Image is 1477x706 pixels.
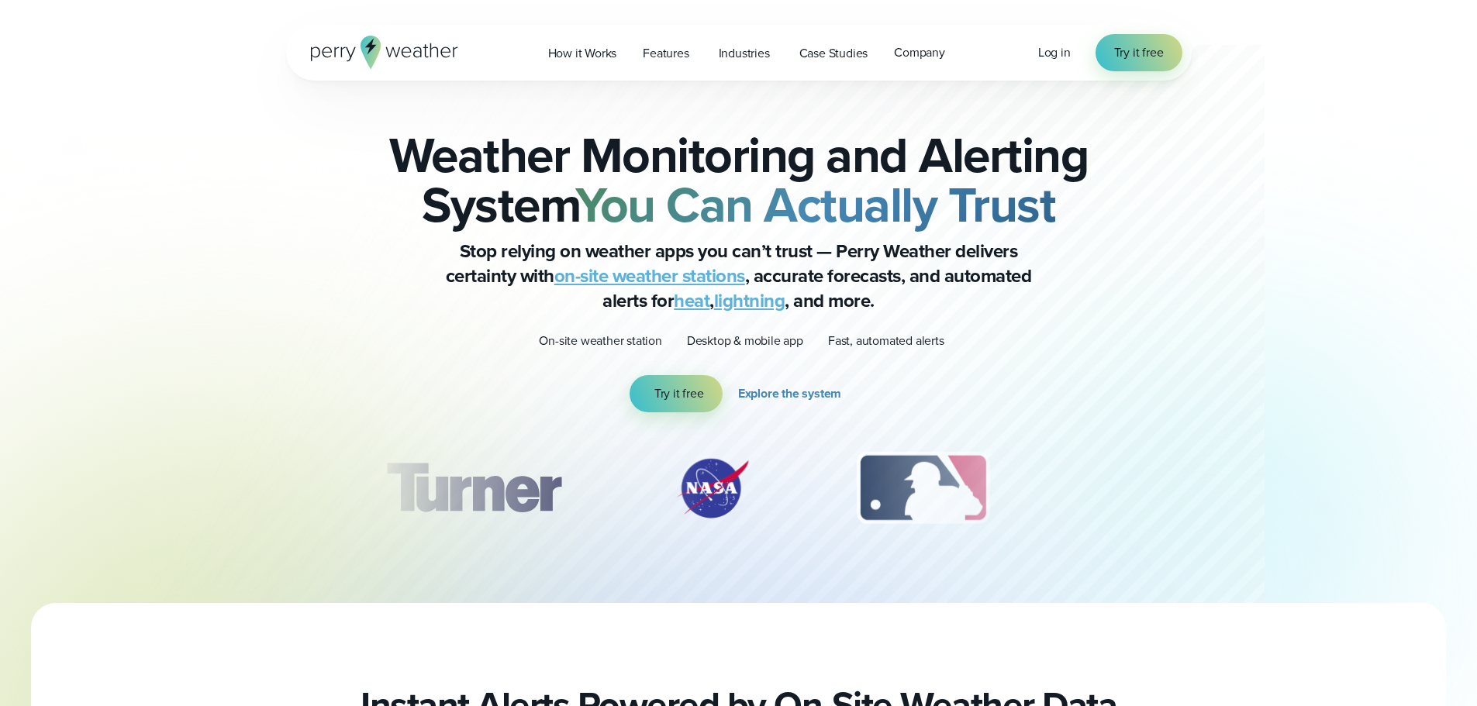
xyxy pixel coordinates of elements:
img: MLB.svg [841,449,1005,527]
div: 1 of 12 [363,449,583,527]
a: Case Studies [786,37,882,69]
div: 4 of 12 [1079,449,1203,527]
a: Explore the system [738,375,847,412]
h2: Weather Monitoring and Alerting System [364,130,1114,229]
span: How it Works [548,44,617,63]
p: Fast, automated alerts [828,332,944,350]
img: Turner-Construction_1.svg [363,449,583,527]
span: Features [643,44,688,63]
span: Case Studies [799,44,868,63]
a: Log in [1038,43,1071,62]
span: Try it free [654,384,704,403]
div: 3 of 12 [841,449,1005,527]
div: 2 of 12 [658,449,767,527]
img: NASA.svg [658,449,767,527]
a: heat [674,287,709,315]
span: Explore the system [738,384,841,403]
span: Log in [1038,43,1071,61]
div: slideshow [364,449,1114,535]
a: Try it free [630,375,723,412]
span: Industries [719,44,770,63]
a: Try it free [1096,34,1182,71]
p: Desktop & mobile app [687,332,803,350]
a: on-site weather stations [554,262,745,290]
a: How it Works [535,37,630,69]
span: Try it free [1114,43,1164,62]
p: On-site weather station [539,332,661,350]
p: Stop relying on weather apps you can’t trust — Perry Weather delivers certainty with , accurate f... [429,239,1049,313]
a: lightning [714,287,785,315]
strong: You Can Actually Trust [575,168,1055,241]
span: Company [894,43,945,62]
img: PGA.svg [1079,449,1203,527]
